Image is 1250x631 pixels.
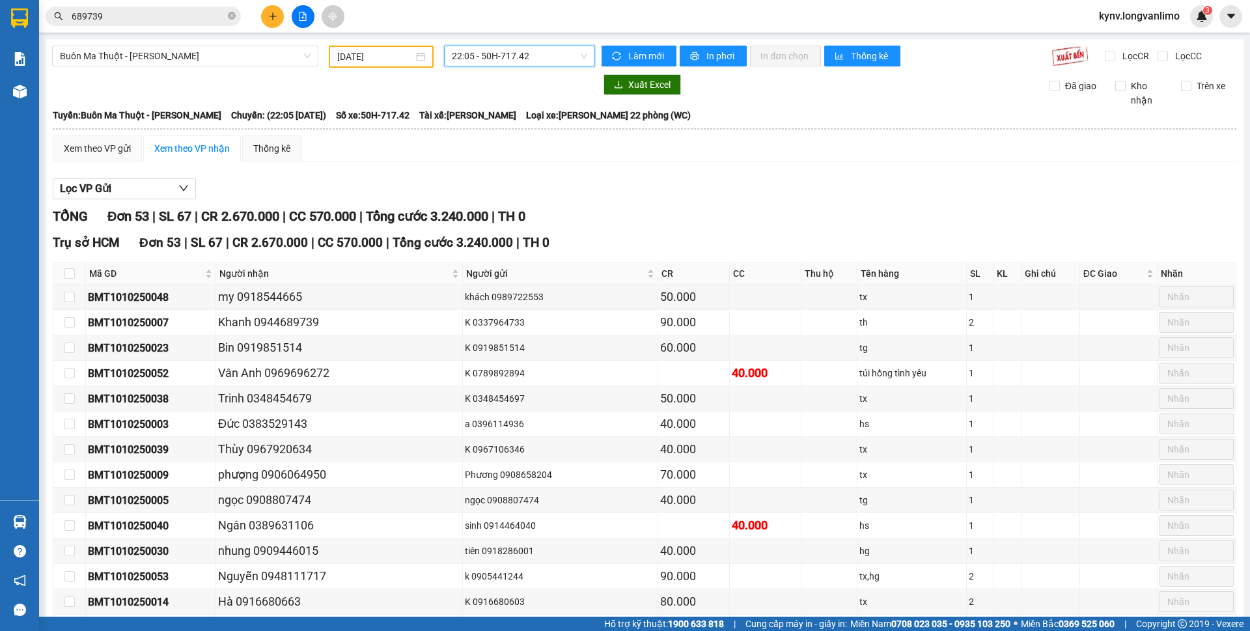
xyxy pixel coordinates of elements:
[465,341,656,355] div: K 0919851514
[328,12,337,21] span: aim
[88,594,214,610] div: BMT1010250014
[86,285,216,310] td: BMT1010250048
[53,178,196,199] button: Lọc VP Gửi
[53,235,120,250] span: Trụ sở HCM
[90,87,99,96] span: environment
[660,389,727,408] div: 50.000
[218,516,460,535] div: Ngân 0389631106
[614,80,623,91] span: download
[89,266,202,281] span: Mã GD
[734,617,736,631] span: |
[660,415,727,433] div: 40.000
[54,12,63,21] span: search
[891,619,1010,629] strong: 0708 023 035 - 0935 103 250
[516,235,520,250] span: |
[184,235,187,250] span: |
[732,516,799,535] div: 40.000
[86,513,216,539] td: BMT1010250040
[139,235,181,250] span: Đơn 53
[1170,49,1204,63] span: Lọc CC
[1203,6,1212,15] sup: 3
[969,315,991,330] div: 2
[859,442,964,456] div: tx
[218,288,460,306] div: my 0918544665
[465,518,656,533] div: sinh 0914464040
[993,263,1021,285] th: KL
[660,288,727,306] div: 50.000
[1205,6,1210,15] span: 3
[1089,8,1190,24] span: kynv.longvanlimo
[88,518,214,534] div: BMT1010250040
[1059,619,1115,629] strong: 0369 525 060
[680,46,747,66] button: printerIn phơi
[859,391,964,406] div: tx
[60,46,311,66] span: Buôn Ma Thuột - Hồ Chí Minh
[465,493,656,507] div: ngọc 0908807474
[88,315,214,331] div: BMT1010250007
[268,12,277,21] span: plus
[969,417,991,431] div: 1
[1021,263,1080,285] th: Ghi chú
[231,108,326,122] span: Chuyến: (22:05 [DATE])
[706,49,736,63] span: In phơi
[13,515,27,529] img: warehouse-icon
[53,208,88,224] span: TỔNG
[88,391,214,407] div: BMT1010250038
[465,366,656,380] div: K 0789892894
[859,315,964,330] div: th
[859,468,964,482] div: tx
[668,619,724,629] strong: 1900 633 818
[859,595,964,609] div: tx
[311,235,314,250] span: |
[492,208,495,224] span: |
[732,364,799,382] div: 40.000
[523,235,549,250] span: TH 0
[11,8,28,28] img: logo-vxr
[628,49,666,63] span: Làm mới
[228,10,236,23] span: close-circle
[1219,5,1242,28] button: caret-down
[359,208,363,224] span: |
[859,518,964,533] div: hs
[859,493,964,507] div: tg
[1124,617,1126,631] span: |
[1191,79,1230,93] span: Trên xe
[232,235,308,250] span: CR 2.670.000
[60,180,111,197] span: Lọc VP Gửi
[604,74,681,95] button: downloadXuất Excel
[465,315,656,330] div: K 0337964733
[969,493,991,507] div: 1
[86,589,216,615] td: BMT1010250014
[283,208,286,224] span: |
[1051,46,1089,66] img: 9k=
[660,542,727,560] div: 40.000
[298,12,307,21] span: file-add
[218,542,460,560] div: nhung 0909446015
[1083,266,1144,281] span: ĐC Giao
[86,564,216,589] td: BMT1010250053
[1178,619,1187,628] span: copyright
[466,266,645,281] span: Người gửi
[88,365,214,382] div: BMT1010250052
[1225,10,1237,22] span: caret-down
[86,412,216,437] td: BMT1010250003
[1161,266,1232,281] div: Nhãn
[7,7,52,52] img: logo.jpg
[602,46,676,66] button: syncLàm mới
[969,391,991,406] div: 1
[226,235,229,250] span: |
[859,341,964,355] div: tg
[152,208,156,224] span: |
[14,574,26,587] span: notification
[1014,621,1018,626] span: ⚪️
[201,208,279,224] span: CR 2.670.000
[88,416,214,432] div: BMT1010250003
[86,310,216,335] td: BMT1010250007
[969,341,991,355] div: 1
[465,391,656,406] div: K 0348454697
[154,141,230,156] div: Xem theo VP nhận
[86,386,216,412] td: BMT1010250038
[660,567,727,585] div: 90.000
[859,290,964,304] div: tx
[322,5,344,28] button: aim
